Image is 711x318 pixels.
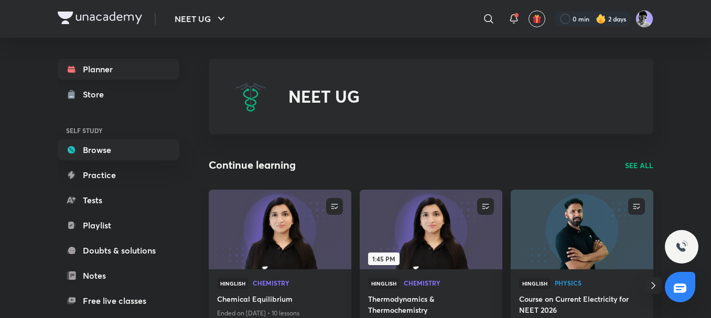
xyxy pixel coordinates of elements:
[168,8,234,29] button: NEET UG
[58,165,179,185] a: Practice
[368,253,400,265] span: 1:45 PM
[519,278,551,289] span: Hinglish
[509,189,654,270] img: new-thumbnail
[360,190,502,269] a: new-thumbnail1:45 PM
[635,10,653,28] img: henil patel
[58,59,179,80] a: Planner
[207,189,352,270] img: new-thumbnail
[217,278,249,289] span: Hinglish
[58,12,142,24] img: Company Logo
[625,160,653,171] a: SEE ALL
[368,278,400,289] span: Hinglish
[217,293,343,306] a: Chemical Equilibrium
[288,86,360,106] h2: NEET UG
[209,157,296,173] h2: Continue learning
[511,190,653,269] a: new-thumbnail
[58,290,179,311] a: Free live classes
[358,189,503,270] img: new-thumbnail
[555,280,645,286] span: Physics
[404,280,494,286] span: Chemistry
[234,80,267,113] img: NEET UG
[675,240,688,253] img: ttu
[58,139,179,160] a: Browse
[368,293,494,317] a: Thermodynamics & Thermochemistry
[58,265,179,286] a: Notes
[83,88,110,101] div: Store
[532,14,542,24] img: avatar
[596,14,606,24] img: streak
[555,280,645,287] a: Physics
[253,280,343,287] a: Chemistry
[58,240,179,261] a: Doubts & solutions
[58,12,142,27] a: Company Logo
[404,280,494,287] a: Chemistry
[519,293,645,317] a: Course on Current Electricity for NEET 2026
[529,10,545,27] button: avatar
[253,280,343,286] span: Chemistry
[58,84,179,105] a: Store
[58,215,179,236] a: Playlist
[209,190,351,269] a: new-thumbnail
[58,122,179,139] h6: SELF STUDY
[58,190,179,211] a: Tests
